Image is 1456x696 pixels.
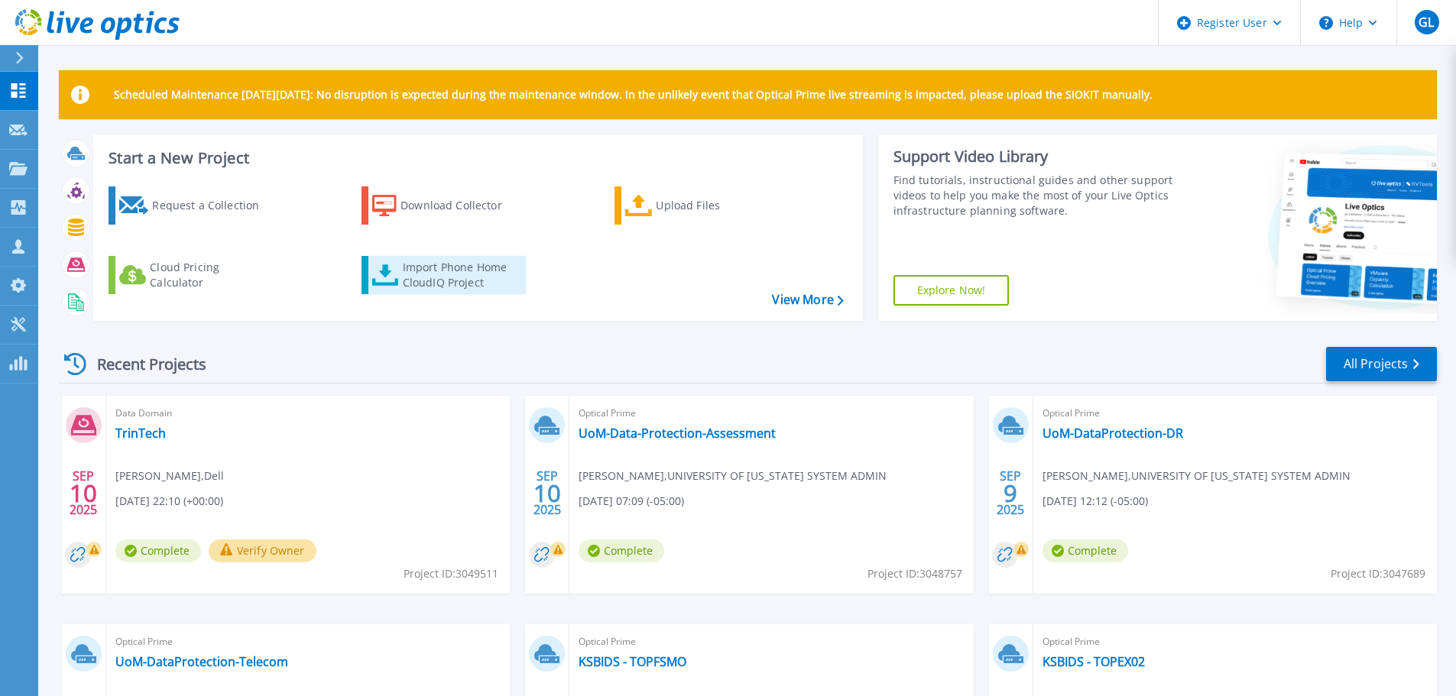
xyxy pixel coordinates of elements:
span: Project ID: 3047689 [1331,565,1425,582]
a: All Projects [1326,347,1437,381]
h3: Start a New Project [109,150,843,167]
a: UoM-Data-Protection-Assessment [579,426,776,441]
div: SEP 2025 [996,465,1025,521]
div: Upload Files [656,190,778,221]
button: Verify Owner [209,539,316,562]
a: KSBIDS - TOPFSMO [579,654,686,669]
a: UoM-DataProtection-DR [1043,426,1183,441]
div: SEP 2025 [533,465,562,521]
span: Optical Prime [115,633,501,650]
div: Support Video Library [893,147,1179,167]
span: 10 [533,487,561,500]
span: [DATE] 22:10 (+00:00) [115,493,223,510]
span: [PERSON_NAME] , Dell [115,468,224,484]
div: Cloud Pricing Calculator [150,260,272,290]
span: GL [1419,16,1434,28]
span: [DATE] 12:12 (-05:00) [1043,493,1148,510]
span: Optical Prime [1043,633,1428,650]
span: 9 [1004,487,1017,500]
div: Request a Collection [152,190,274,221]
a: Upload Files [615,186,785,225]
a: UoM-DataProtection-Telecom [115,654,288,669]
span: Complete [1043,539,1128,562]
a: Cloud Pricing Calculator [109,256,279,294]
div: Recent Projects [59,345,227,383]
span: [DATE] 07:09 (-05:00) [579,493,684,510]
p: Scheduled Maintenance [DATE][DATE]: No disruption is expected during the maintenance window. In t... [114,89,1153,101]
span: 10 [70,487,97,500]
div: Find tutorials, instructional guides and other support videos to help you make the most of your L... [893,173,1179,219]
span: Optical Prime [1043,405,1428,422]
div: Download Collector [400,190,523,221]
a: KSBIDS - TOPEX02 [1043,654,1145,669]
a: Request a Collection [109,186,279,225]
a: Explore Now! [893,275,1010,306]
a: Download Collector [362,186,532,225]
span: Optical Prime [579,405,964,422]
span: Complete [579,539,664,562]
div: SEP 2025 [69,465,98,521]
span: [PERSON_NAME] , UNIVERSITY OF [US_STATE] SYSTEM ADMIN [1043,468,1351,484]
span: Optical Prime [579,633,964,650]
span: Complete [115,539,201,562]
a: View More [772,293,843,307]
span: [PERSON_NAME] , UNIVERSITY OF [US_STATE] SYSTEM ADMIN [579,468,887,484]
a: TrinTech [115,426,166,441]
span: Project ID: 3049511 [404,565,498,582]
span: Project ID: 3048757 [867,565,962,582]
div: Import Phone Home CloudIQ Project [403,260,522,290]
span: Data Domain [115,405,501,422]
